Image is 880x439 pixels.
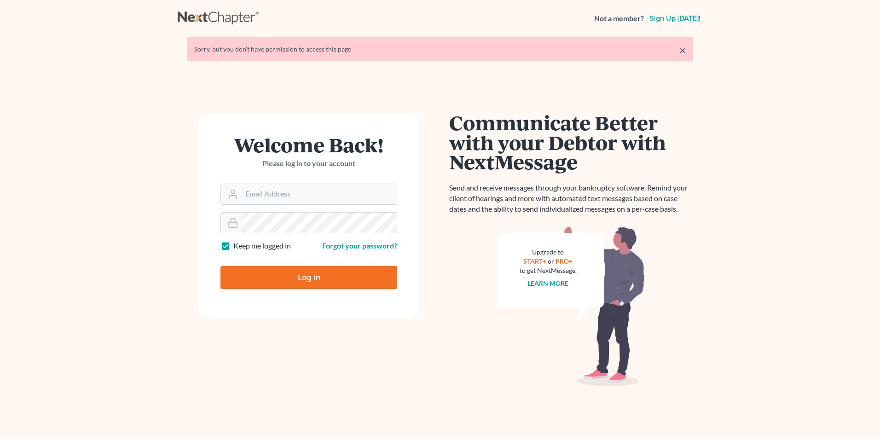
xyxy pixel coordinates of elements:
a: Learn more [528,279,569,287]
a: PRO+ [556,257,573,265]
a: Forgot your password? [322,241,397,250]
input: Log In [220,266,397,289]
a: × [679,45,686,56]
a: START+ [524,257,547,265]
a: Sign up [DATE]! [648,15,702,22]
label: Keep me logged in [233,241,291,251]
p: Send and receive messages through your bankruptcy software. Remind your client of hearings and mo... [449,183,693,214]
div: Upgrade to [520,248,577,257]
h1: Welcome Back! [220,135,397,155]
strong: Not a member? [594,13,644,24]
span: or [548,257,555,265]
input: Email Address [242,184,397,204]
img: nextmessage_bg-59042aed3d76b12b5cd301f8e5b87938c9018125f34e5fa2b7a6b67550977c72.svg [498,225,645,387]
div: to get NextMessage. [520,266,577,275]
p: Please log in to your account [220,158,397,169]
h1: Communicate Better with your Debtor with NextMessage [449,113,693,172]
div: Sorry, but you don't have permission to access this page [194,45,686,54]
